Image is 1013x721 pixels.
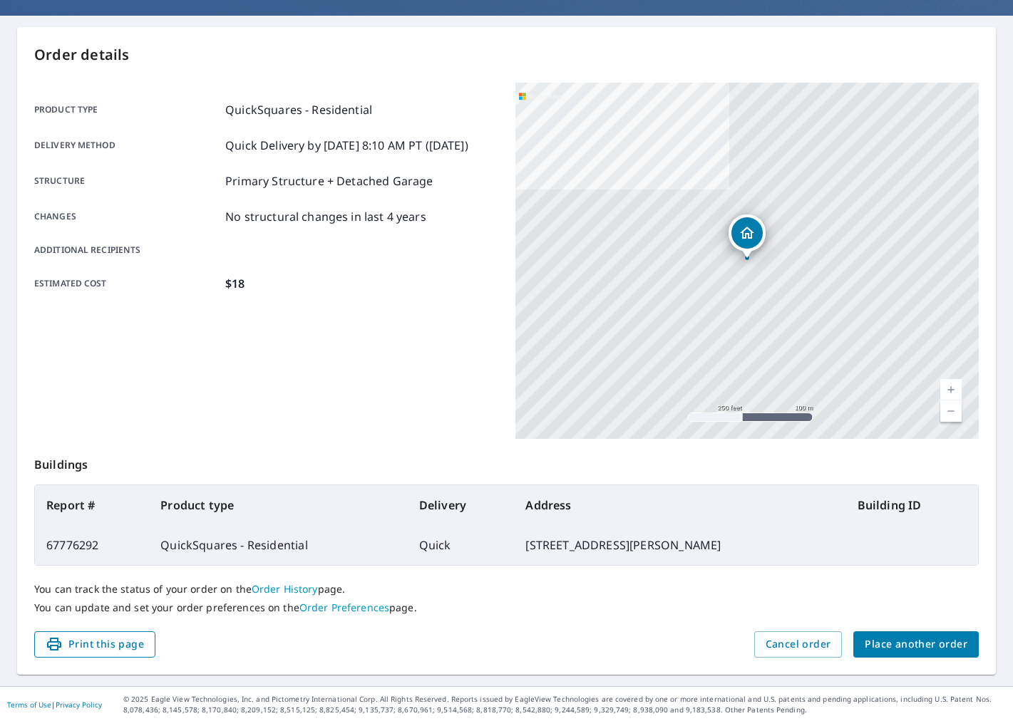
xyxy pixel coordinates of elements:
p: You can track the status of your order on the page. [34,583,979,596]
p: Structure [34,172,220,190]
p: Estimated cost [34,275,220,292]
p: | [7,700,102,709]
p: Product type [34,101,220,118]
p: QuickSquares - Residential [225,101,372,118]
p: Buildings [34,439,979,484]
td: Quick [408,525,515,565]
span: Print this page [46,636,144,653]
div: Dropped pin, building 1, Residential property, 406 County Road 2030 Crockett, TX 75835 [729,214,766,259]
p: Delivery method [34,137,220,154]
th: Address [514,485,845,525]
th: Delivery [408,485,515,525]
td: QuickSquares - Residential [149,525,408,565]
a: Current Level 17, Zoom In [940,379,962,400]
a: Order Preferences [299,601,389,614]
p: $18 [225,275,245,292]
th: Product type [149,485,408,525]
span: Place another order [865,636,967,653]
a: Terms of Use [7,700,51,710]
td: [STREET_ADDRESS][PERSON_NAME] [514,525,845,565]
p: Quick Delivery by [DATE] 8:10 AM PT ([DATE]) [225,137,468,154]
th: Building ID [846,485,978,525]
span: Cancel order [766,636,831,653]
button: Place another order [853,631,979,658]
p: No structural changes in last 4 years [225,208,426,225]
p: © 2025 Eagle View Technologies, Inc. and Pictometry International Corp. All Rights Reserved. Repo... [123,694,1006,715]
a: Current Level 17, Zoom Out [940,400,962,422]
p: You can update and set your order preferences on the page. [34,601,979,614]
p: Primary Structure + Detached Garage [225,172,433,190]
p: Additional recipients [34,244,220,256]
th: Report # [35,485,149,525]
a: Order History [252,582,318,596]
button: Print this page [34,631,155,658]
p: Order details [34,44,979,66]
td: 67776292 [35,525,149,565]
p: Changes [34,208,220,225]
a: Privacy Policy [56,700,102,710]
button: Cancel order [754,631,843,658]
